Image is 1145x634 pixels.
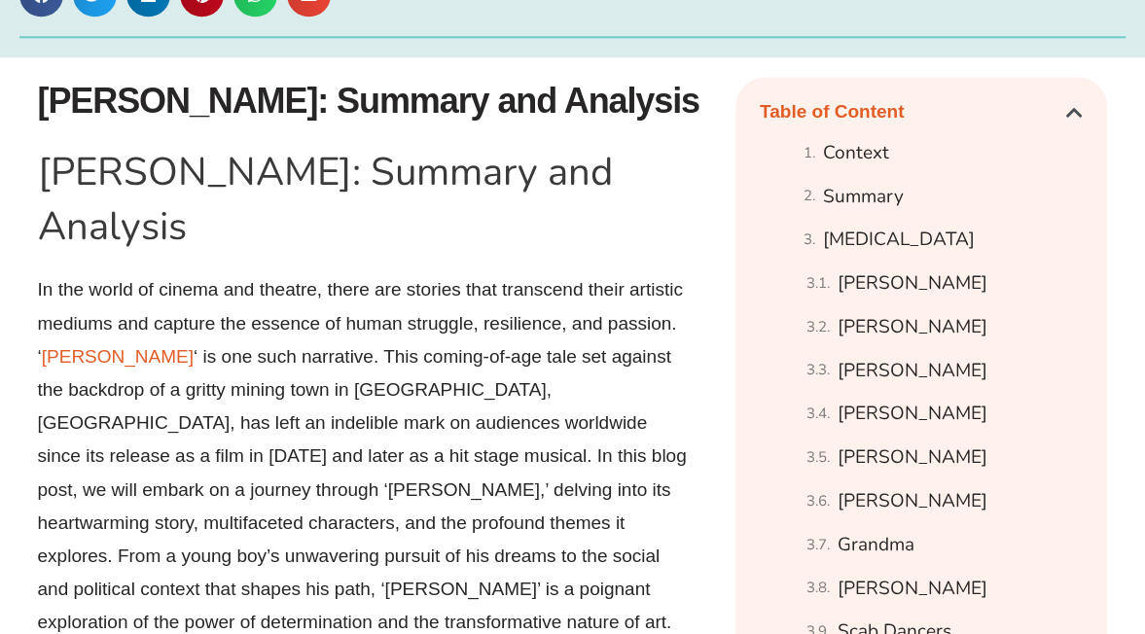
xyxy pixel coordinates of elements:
h4: Table of Content [760,101,1066,123]
a: [PERSON_NAME] [838,354,987,388]
div: Close table of contents [1066,103,1083,122]
a: Summary [823,180,904,214]
a: [PERSON_NAME] [838,397,987,431]
iframe: Chat Widget [821,414,1145,634]
h1: [PERSON_NAME]: Summary and Analysis [38,145,690,254]
a: [PERSON_NAME] [838,310,987,344]
a: [PERSON_NAME] [42,346,194,367]
a: [MEDICAL_DATA] [823,223,975,257]
a: Context [823,136,889,170]
h1: [PERSON_NAME]: Summary and Analysis [38,77,716,125]
a: [PERSON_NAME] [838,266,987,300]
